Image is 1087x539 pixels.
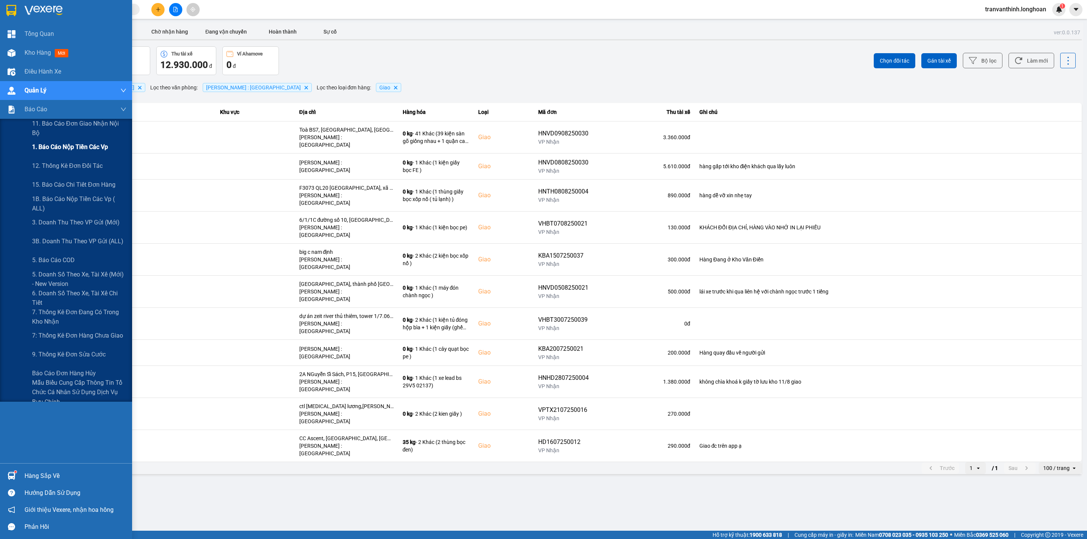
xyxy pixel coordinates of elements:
[403,411,413,417] span: 0 kg
[206,84,301,91] span: Hồ Chí Minh : Kho Quận 12
[699,442,1077,450] div: Giao đc trên app ạ
[598,378,690,385] div: 1.380.000 đ
[299,378,394,393] div: [PERSON_NAME] : [GEOGRAPHIC_DATA]
[403,410,469,418] div: - 2 Khác (2 kien giấy )
[203,83,312,92] span: Hồ Chí Minh : Kho Quận 12, close by backspace
[1061,3,1064,9] span: 1
[538,251,589,260] div: KBA1507250037
[120,106,126,112] span: down
[237,51,263,57] div: Ví Ahamove
[979,5,1052,14] span: tranvanthinh.longhoan
[32,369,96,378] span: Báo cáo đơn hàng hủy
[25,487,126,499] div: Hướng dẫn sử dụng
[976,532,1008,538] strong: 0369 525 060
[699,224,1077,231] div: KHÁCH ĐỔI ĐỊA CHỈ, HÀNG VÀO NHỚ IN LẠI PHIẾU
[478,287,530,296] div: Giao
[1060,3,1065,9] sup: 1
[299,280,394,288] div: [GEOGRAPHIC_DATA], thành phố [GEOGRAPHIC_DATA]
[120,88,126,94] span: down
[403,438,469,453] div: - 2 Khác (2 thùng bọc đen)
[478,162,530,171] div: Giao
[478,133,530,142] div: Giao
[222,46,279,75] button: Ví Ahamove0 đ
[226,59,275,71] div: đ
[788,531,789,539] span: |
[25,104,47,114] span: Báo cáo
[160,60,208,70] span: 12.930.000
[141,24,198,39] button: Chờ nhận hàng
[478,441,530,450] div: Giao
[1071,465,1077,471] svg: open
[403,316,469,331] div: - 2 Khác (1 kiện tủ đóng hộp bìa + 1 kiện giấy (ghế bar))
[32,218,120,227] span: 3. Doanh Thu theo VP Gửi (mới)
[750,532,782,538] strong: 1900 633 818
[254,24,311,39] button: Hoàn thành
[186,3,200,16] button: aim
[963,53,1002,68] button: Bộ lọc
[32,331,123,340] span: 7: Thống kê đơn hàng chưa giao
[299,159,394,174] div: [PERSON_NAME] : [GEOGRAPHIC_DATA]
[538,196,589,204] div: VP Nhận
[538,283,589,292] div: HNVD0508250021
[169,3,182,16] button: file-add
[699,163,1077,170] div: hàng gấp tới kho điện khách qua lấy luôn
[32,180,115,189] span: 15. Báo cáo chi tiết đơn hàng
[598,410,690,418] div: 270.000 đ
[1043,464,1070,472] div: 100 / trang
[1056,6,1062,13] img: icon-new-feature
[156,7,161,12] span: plus
[478,348,530,357] div: Giao
[379,84,390,91] span: Giao
[538,187,589,196] div: HNTH0808250004
[150,83,198,92] span: Lọc theo văn phòng :
[922,462,959,474] button: previous page. current page 1 / 1
[8,523,15,530] span: message
[171,51,192,57] div: Thu tài xế
[538,382,589,390] div: VP Nhận
[538,138,589,146] div: VP Nhận
[478,409,530,418] div: Giao
[32,119,126,138] span: 11. Báo cáo đơn giao nhận nội bộ
[8,49,15,57] img: warehouse-icon
[598,256,690,263] div: 300.000 đ
[299,288,394,303] div: [PERSON_NAME] : [GEOGRAPHIC_DATA]
[299,224,394,239] div: [PERSON_NAME] : [GEOGRAPHIC_DATA]
[299,442,394,457] div: [PERSON_NAME] : [GEOGRAPHIC_DATA]
[538,129,589,138] div: HNVD0908250030
[393,85,398,90] svg: Delete
[538,344,589,353] div: KBA2007250021
[190,7,196,12] span: aim
[299,370,394,378] div: 2A NGuyễn Sĩ Sách, P15, [GEOGRAPHIC_DATA]
[25,67,61,76] span: Điều hành xe
[8,68,15,76] img: warehouse-icon
[403,224,469,231] div: - 1 Khác (1 kiện bọc pe)
[8,506,15,513] span: notification
[8,472,15,480] img: warehouse-icon
[598,288,690,295] div: 500.000 đ
[538,353,589,361] div: VP Nhận
[534,103,593,121] th: Mã đơn
[699,288,1077,295] div: lái xe trước khi qua liên hệ với chành ngọc trước 1 tiếng
[151,3,165,16] button: plus
[299,320,394,335] div: [PERSON_NAME] : [GEOGRAPHIC_DATA]
[32,378,126,406] span: Mẫu biểu cung cấp thông tin tổ chức cá nhân sử dụng dịch vụ bưu chính
[598,134,690,141] div: 3.360.000 đ
[598,163,690,170] div: 5.610.000 đ
[25,49,51,56] span: Kho hàng
[299,216,394,224] div: 6/1/1C đường số 10, [GEOGRAPHIC_DATA], [GEOGRAPHIC_DATA], [GEOGRAPHIC_DATA]
[1014,531,1015,539] span: |
[1045,532,1050,537] span: copyright
[32,236,123,246] span: 3B. Doanh Thu theo VP Gửi (ALL)
[699,349,1077,356] div: Hàng quay đầu về người gửi
[598,442,690,450] div: 290.000 đ
[713,531,782,539] span: Hỗ trợ kỹ thuật:
[403,317,413,323] span: 0 kg
[954,531,1008,539] span: Miền Bắc
[478,255,530,264] div: Giao
[8,489,15,496] span: question-circle
[32,307,126,326] span: 7. Thống kê đơn đang có trong kho nhận
[226,60,232,70] span: 0
[299,345,394,360] div: [PERSON_NAME] : [GEOGRAPHIC_DATA]
[403,189,413,195] span: 0 kg
[403,285,413,291] span: 0 kg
